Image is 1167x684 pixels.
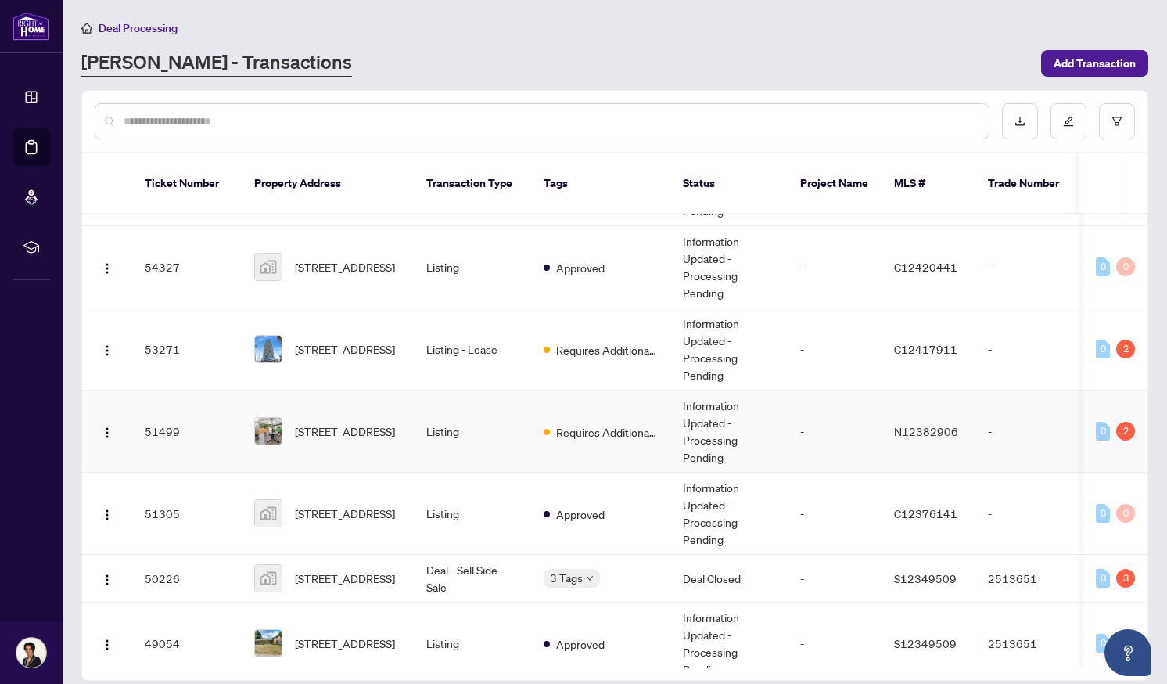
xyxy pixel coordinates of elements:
[95,337,120,362] button: Logo
[295,635,395,652] span: [STREET_ADDRESS]
[101,344,113,357] img: Logo
[531,153,670,214] th: Tags
[101,262,113,275] img: Logo
[414,391,531,473] td: Listing
[788,226,882,308] td: -
[894,342,957,356] span: C12417911
[1096,257,1110,276] div: 0
[414,153,531,214] th: Transaction Type
[414,473,531,555] td: Listing
[255,254,282,280] img: thumbnail-img
[255,565,282,592] img: thumbnail-img
[670,473,788,555] td: Information Updated - Processing Pending
[975,473,1085,555] td: -
[295,570,395,587] span: [STREET_ADDRESS]
[295,423,395,440] span: [STREET_ADDRESS]
[670,153,788,214] th: Status
[1116,257,1135,276] div: 0
[16,638,46,668] img: Profile Icon
[788,153,882,214] th: Project Name
[1096,340,1110,358] div: 0
[132,226,242,308] td: 54327
[1116,504,1135,523] div: 0
[586,574,594,582] span: down
[894,636,957,650] span: S12349509
[894,506,957,520] span: C12376141
[670,226,788,308] td: Information Updated - Processing Pending
[788,391,882,473] td: -
[1014,116,1025,127] span: download
[101,509,113,521] img: Logo
[99,21,178,35] span: Deal Processing
[1050,103,1086,139] button: edit
[1111,116,1122,127] span: filter
[13,12,50,41] img: logo
[95,501,120,526] button: Logo
[132,308,242,391] td: 53271
[132,555,242,603] td: 50226
[1099,103,1135,139] button: filter
[1116,340,1135,358] div: 2
[975,555,1085,603] td: 2513651
[95,631,120,656] button: Logo
[295,505,395,522] span: [STREET_ADDRESS]
[670,555,788,603] td: Deal Closed
[1063,116,1074,127] span: edit
[550,569,583,587] span: 3 Tags
[975,153,1085,214] th: Trade Number
[1041,50,1148,77] button: Add Transaction
[556,506,605,523] span: Approved
[556,259,605,276] span: Approved
[975,308,1085,391] td: -
[1096,422,1110,441] div: 0
[255,336,282,362] img: thumbnail-img
[894,424,958,438] span: N12382906
[255,630,282,657] img: thumbnail-img
[1116,422,1135,441] div: 2
[975,226,1085,308] td: -
[556,635,605,653] span: Approved
[295,258,395,275] span: [STREET_ADDRESS]
[255,418,282,445] img: thumbnail-img
[788,555,882,603] td: -
[894,260,957,274] span: C12420441
[132,473,242,555] td: 51305
[882,153,975,214] th: MLS #
[1096,634,1110,653] div: 0
[556,423,658,441] span: Requires Additional Docs
[1002,103,1038,139] button: download
[101,427,113,439] img: Logo
[255,500,282,527] img: thumbnail-img
[670,391,788,473] td: Information Updated - Processing Pending
[295,340,395,358] span: [STREET_ADDRESS]
[556,341,658,358] span: Requires Additional Docs
[101,574,113,586] img: Logo
[132,391,242,473] td: 51499
[894,571,957,585] span: S12349509
[1116,569,1135,588] div: 3
[95,566,120,591] button: Logo
[95,419,120,444] button: Logo
[81,23,92,34] span: home
[670,308,788,391] td: Information Updated - Processing Pending
[1096,569,1110,588] div: 0
[1104,629,1151,676] button: Open asap
[242,153,414,214] th: Property Address
[1054,51,1136,76] span: Add Transaction
[414,308,531,391] td: Listing - Lease
[975,391,1085,473] td: -
[81,49,352,77] a: [PERSON_NAME] - Transactions
[414,226,531,308] td: Listing
[101,639,113,651] img: Logo
[1096,504,1110,523] div: 0
[132,153,242,214] th: Ticket Number
[95,254,120,279] button: Logo
[788,308,882,391] td: -
[414,555,531,603] td: Deal - Sell Side Sale
[788,473,882,555] td: -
